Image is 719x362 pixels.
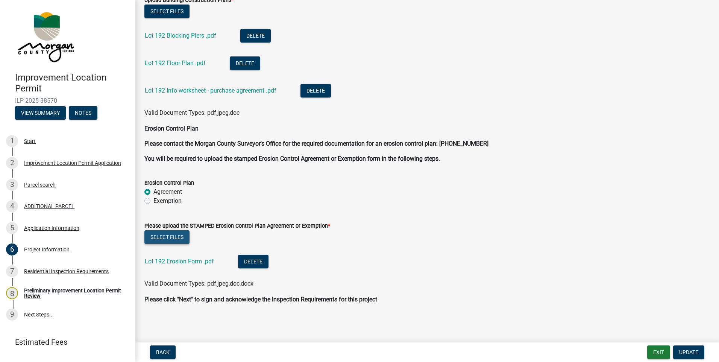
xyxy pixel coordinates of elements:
wm-modal-confirm: Delete Document [240,33,271,40]
div: 5 [6,222,18,234]
div: Project Information [24,247,70,252]
a: Lot 192 Floor Plan .pdf [145,59,206,67]
div: Preliminary Improvement Location Permit Review [24,288,123,298]
span: Valid Document Types: pdf,jpeg,doc,docx [144,280,253,287]
img: Morgan County, Indiana [15,8,76,64]
span: Valid Document Types: pdf,jpeg,doc [144,109,240,116]
wm-modal-confirm: Summary [15,110,66,116]
span: Back [156,349,170,355]
a: Lot 192 Blocking Piers .pdf [145,32,216,39]
a: Lot 192 Erosion Form .pdf [145,258,214,265]
div: Residential Inspection Requirements [24,269,109,274]
button: Back [150,345,176,359]
span: Update [679,349,698,355]
button: Delete [300,84,331,97]
button: Delete [230,56,260,70]
button: Delete [238,255,268,268]
div: 3 [6,179,18,191]
span: ILP-2025-38570 [15,97,120,104]
button: Delete [240,29,271,43]
div: Application Information [24,225,79,231]
strong: Please contact the Morgan County Surveyor's Office for the required documentation for an erosion ... [144,140,488,147]
label: Please upload the STAMPED Erosion Control Plan Agreement or Exemption [144,224,330,229]
div: 7 [6,265,18,277]
strong: You will be required to upload the stamped Erosion Control Agreement or Exemption form in the fol... [144,155,440,162]
button: Select files [144,5,190,18]
div: Parcel search [24,182,56,187]
label: Agreement [153,187,182,196]
button: Notes [69,106,97,120]
button: View Summary [15,106,66,120]
wm-modal-confirm: Delete Document [238,259,268,266]
div: 8 [6,287,18,299]
a: Estimated Fees [6,335,123,350]
a: Lot 192 Info worksheet - purchase agreement .pdf [145,87,276,94]
button: Select files [144,230,190,244]
div: ADDITIONAL PARCEL [24,204,74,209]
label: Erosion Control Plan [144,181,194,186]
div: 4 [6,200,18,212]
strong: Please click "Next" to sign and acknowledge the Inspection Requirements for this project [144,296,377,303]
div: Start [24,138,36,144]
button: Update [673,345,704,359]
strong: Erosion Control Plan [144,125,199,132]
div: Improvement Location Permit Application [24,160,121,166]
div: 6 [6,243,18,256]
wm-modal-confirm: Notes [69,110,97,116]
div: 1 [6,135,18,147]
h4: Improvement Location Permit [15,72,129,94]
div: 2 [6,157,18,169]
label: Exemption [153,196,182,205]
button: Exit [647,345,670,359]
div: 9 [6,309,18,321]
wm-modal-confirm: Delete Document [230,60,260,67]
wm-modal-confirm: Delete Document [300,88,331,95]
